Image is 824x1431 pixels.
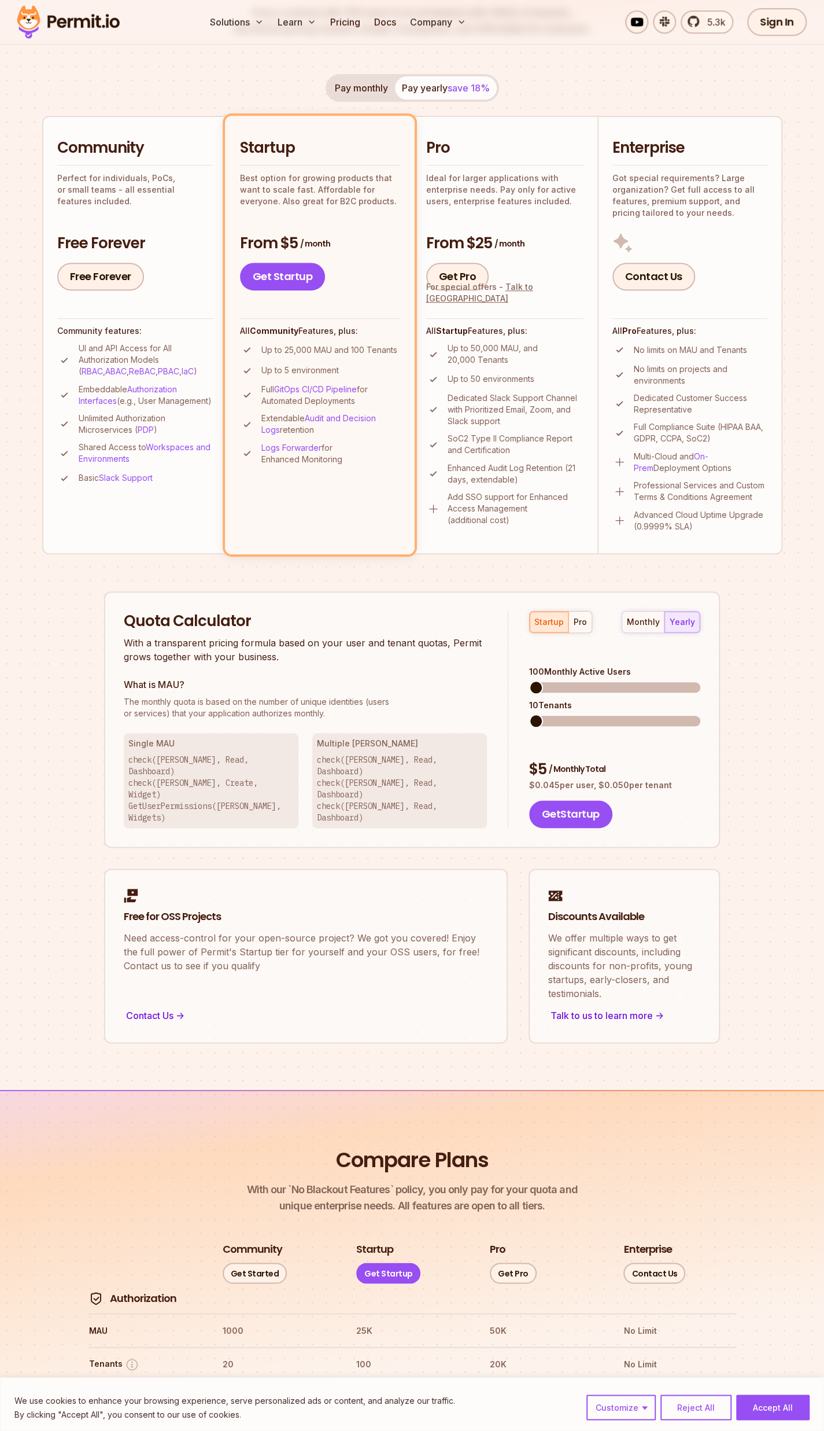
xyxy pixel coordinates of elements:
[124,696,487,719] p: or services) that your application authorizes monthly.
[129,366,156,376] a: ReBAC
[655,1009,664,1022] span: ->
[261,413,400,436] p: Extendable retention
[240,172,400,207] p: Best option for growing products that want to scale fast. Affordable for everyone. Also great for...
[250,326,298,336] strong: Community
[489,1321,602,1340] th: 50K
[124,678,487,691] h3: What is MAU?
[79,442,213,465] p: Shared Access to
[246,1181,577,1197] span: With our `No Blackout Features` policy, you only pay for your quota and
[574,616,587,628] div: pro
[448,462,583,485] p: Enhanced Audit Log Retention (21 days, extendable)
[634,451,708,473] a: On-Prem
[240,233,400,254] h3: From $5
[222,1355,335,1373] th: 20
[681,10,733,34] a: 5.3k
[490,1242,505,1256] h3: Pro
[79,384,213,407] p: Embeddable (e.g., User Management)
[634,392,767,415] p: Dedicated Customer Success Representative
[240,325,400,337] h4: All Features, plus:
[326,10,365,34] a: Pricing
[223,1242,282,1256] h3: Community
[634,509,767,532] p: Advanced Cloud Uptime Upgrade (0.9999% SLA)
[356,1263,421,1283] a: Get Startup
[99,473,153,483] a: Slack Support
[426,281,583,304] div: For special offers -
[426,233,583,254] h3: From $25
[736,1395,810,1420] button: Accept All
[529,800,612,828] button: GetStartup
[549,763,605,775] span: / Monthly Total
[436,326,468,336] strong: Startup
[57,138,213,159] h2: Community
[548,910,700,924] h2: Discounts Available
[548,931,700,1000] p: We offer multiple ways to get significant discounts, including discounts for non-profits, young s...
[317,738,482,749] h3: Multiple [PERSON_NAME]
[88,1321,201,1340] th: MAU
[448,491,583,526] p: Add SSO support for Enhanced Access Management (additional cost)
[747,8,807,36] a: Sign In
[529,700,700,711] div: 10 Tenants
[110,1291,176,1305] h4: Authorization
[79,413,213,436] p: Unlimited Authorization Microservices ( )
[124,1007,488,1024] div: Contact Us
[104,869,508,1043] a: Free for OSS ProjectsNeed access-control for your open-source project? We got you covered! Enjoy ...
[124,636,487,664] p: With a transparent pricing formula based on your user and tenant quotas, Permit grows together wi...
[623,1355,736,1373] th: No Limit
[634,451,767,474] p: Multi-Cloud and Deployment Options
[622,326,637,336] strong: Pro
[79,472,153,484] p: Basic
[634,421,767,444] p: Full Compliance Suite (HIPAA BAA, GDPR, CCPA, SoC2)
[222,1321,335,1340] th: 1000
[274,384,357,394] a: GitOps CI/CD Pipeline
[261,384,400,407] p: Full for Automated Deployments
[623,1321,736,1340] th: No Limit
[529,869,720,1043] a: Discounts AvailableWe offer multiple ways to get significant discounts, including discounts for n...
[261,413,376,435] a: Audit and Decision Logs
[356,1242,393,1256] h3: Startup
[623,1263,685,1283] a: Contact Us
[205,10,268,34] button: Solutions
[612,263,695,290] a: Contact Us
[612,325,767,337] h4: All Features, plus:
[158,366,179,376] a: PBAC
[634,363,767,387] p: No limits on projects and environments
[14,1393,455,1407] p: We use cookies to enhance your browsing experience, serve personalized ads or content, and analyz...
[89,1357,139,1371] button: Tenants
[634,344,747,356] p: No limits on MAU and Tenants
[14,1407,455,1421] p: By clicking "Accept All", you consent to our use of cookies.
[426,138,583,159] h2: Pro
[336,1145,489,1174] h2: Compare Plans
[426,325,583,337] h4: All Features, plus:
[405,10,471,34] button: Company
[529,759,700,780] div: $ 5
[261,365,339,376] p: Up to 5 environment
[448,392,583,427] p: Dedicated Slack Support Channel with Prioritized Email, Zoom, and Slack support
[448,343,583,366] p: Up to 50,000 MAU, and 20,000 Tenants
[261,344,397,356] p: Up to 25,000 MAU and 100 Tenants
[627,616,660,628] div: monthly
[57,325,213,337] h4: Community features:
[79,384,177,406] a: Authorization Interfaces
[128,754,294,823] p: check([PERSON_NAME], Read, Dashboard) check([PERSON_NAME], Create, Widget) GetUserPermissions([PE...
[57,172,213,207] p: Perfect for individuals, PoCs, or small teams - all essential features included.
[548,1007,700,1024] div: Talk to us to learn more
[489,1355,602,1373] th: 20K
[57,233,213,254] h3: Free Forever
[176,1009,184,1022] span: ->
[634,480,767,503] p: Professional Services and Custom Terms & Conditions Agreement
[586,1395,656,1420] button: Customize
[128,738,294,749] h3: Single MAU
[494,238,524,249] span: / month
[448,433,583,456] p: SoC2 Type II Compliance Report and Certification
[240,138,400,159] h2: Startup
[623,1242,671,1256] h3: Enterprise
[261,442,400,465] p: for Enhanced Monitoring
[328,76,395,100] button: Pay monthly
[660,1395,731,1420] button: Reject All
[138,425,154,435] a: PDP
[700,15,725,29] span: 5.3k
[356,1355,468,1373] th: 100
[529,666,700,678] div: 100 Monthly Active Users
[124,696,487,708] span: The monthly quota is based on the number of unique identities (users
[124,611,487,632] h2: Quota Calculator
